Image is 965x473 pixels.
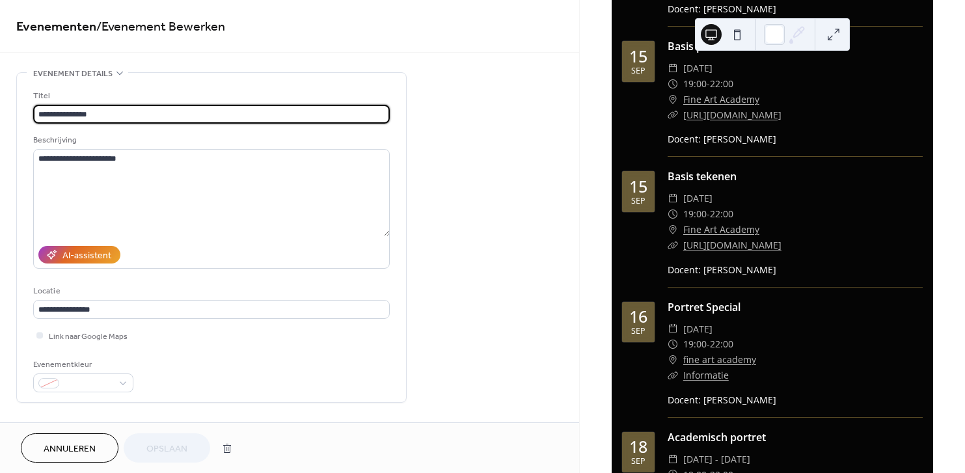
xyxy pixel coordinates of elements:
[668,321,678,337] div: ​
[683,92,759,107] a: Fine Art Academy
[683,191,713,206] span: [DATE]
[683,222,759,237] a: Fine Art Academy
[710,206,733,222] span: 22:00
[49,330,128,344] span: Link naar Google Maps
[710,336,733,352] span: 22:00
[21,433,118,463] button: Annuleren
[16,14,96,40] a: Evenementen
[683,321,713,337] span: [DATE]
[33,358,131,372] div: Evenementkleur
[33,89,387,103] div: Titel
[33,67,113,81] span: Evenement details
[96,14,225,40] span: / Evenement Bewerken
[33,133,387,147] div: Beschrijving
[668,206,678,222] div: ​
[668,107,678,123] div: ​
[668,191,678,206] div: ​
[38,246,120,264] button: AI-assistent
[683,452,750,467] span: [DATE] - [DATE]
[629,439,647,455] div: 18
[668,132,923,146] div: Docent: [PERSON_NAME]
[629,178,647,195] div: 15
[668,430,766,444] a: Academisch portret
[631,327,646,336] div: sep
[683,336,707,352] span: 19:00
[683,352,756,368] a: fine art academy
[683,61,713,76] span: [DATE]
[668,368,678,383] div: ​
[668,76,678,92] div: ​
[668,61,678,76] div: ​
[683,76,707,92] span: 19:00
[33,418,91,432] span: Datum en tijd
[683,206,707,222] span: 19:00
[33,284,387,298] div: Locatie
[683,109,782,121] a: [URL][DOMAIN_NAME]
[668,452,678,467] div: ​
[668,92,678,107] div: ​
[683,239,782,251] a: [URL][DOMAIN_NAME]
[631,457,646,466] div: sep
[668,2,923,16] div: Docent: [PERSON_NAME]
[668,352,678,368] div: ​
[668,237,678,253] div: ​
[668,222,678,237] div: ​
[629,308,647,325] div: 16
[668,263,923,277] div: Docent: [PERSON_NAME]
[629,48,647,64] div: 15
[631,197,646,206] div: sep
[707,76,710,92] span: -
[668,336,678,352] div: ​
[44,442,96,456] span: Annuleren
[668,169,737,183] a: Basis tekenen
[707,206,710,222] span: -
[631,67,646,75] div: sep
[668,300,741,314] a: Portret Special
[668,393,923,407] div: Docent: [PERSON_NAME]
[683,369,729,381] a: Informatie
[710,76,733,92] span: 22:00
[668,39,786,53] a: Basis portret schilderen
[707,336,710,352] span: -
[62,249,111,263] div: AI-assistent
